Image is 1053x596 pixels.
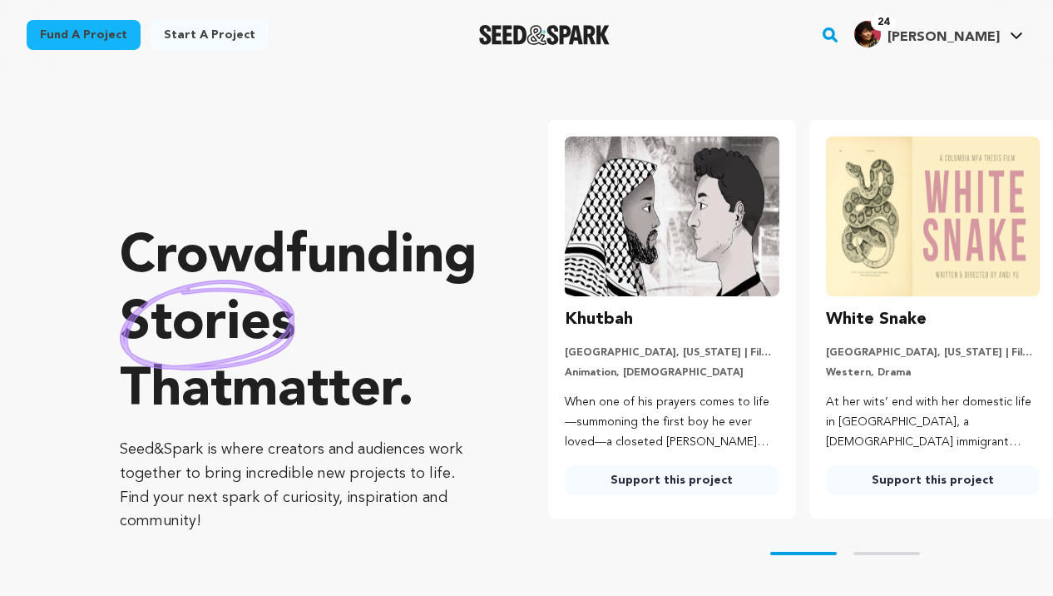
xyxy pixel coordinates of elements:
span: 24 [871,14,896,31]
a: Rocco G.'s Profile [851,17,1026,47]
a: Fund a project [27,20,141,50]
p: Western, Drama [826,366,1040,380]
img: White Snake image [826,137,1040,296]
p: Animation, [DEMOGRAPHIC_DATA] [565,366,779,380]
p: Crowdfunding that . [120,225,482,425]
a: Start a project [151,20,269,50]
h3: White Snake [826,306,927,333]
a: Support this project [565,465,779,495]
p: [GEOGRAPHIC_DATA], [US_STATE] | Film Short [826,346,1040,360]
img: 9732bf93d350c959.jpg [854,21,881,47]
p: When one of his prayers comes to life—summoning the first boy he ever loved—a closeted [PERSON_NA... [565,393,779,452]
a: Seed&Spark Homepage [479,25,610,45]
div: Rocco G.'s Profile [854,21,1000,47]
span: Rocco G.'s Profile [851,17,1026,52]
span: [PERSON_NAME] [887,31,1000,44]
img: hand sketched image [120,280,295,370]
p: At her wits’ end with her domestic life in [GEOGRAPHIC_DATA], a [DEMOGRAPHIC_DATA] immigrant moth... [826,393,1040,452]
span: matter [232,365,398,418]
img: Seed&Spark Logo Dark Mode [479,25,610,45]
p: Seed&Spark is where creators and audiences work together to bring incredible new projects to life... [120,438,482,534]
p: [GEOGRAPHIC_DATA], [US_STATE] | Film Short [565,346,779,360]
h3: Khutbah [565,306,633,333]
img: Khutbah image [565,137,779,296]
a: Support this project [826,465,1040,495]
